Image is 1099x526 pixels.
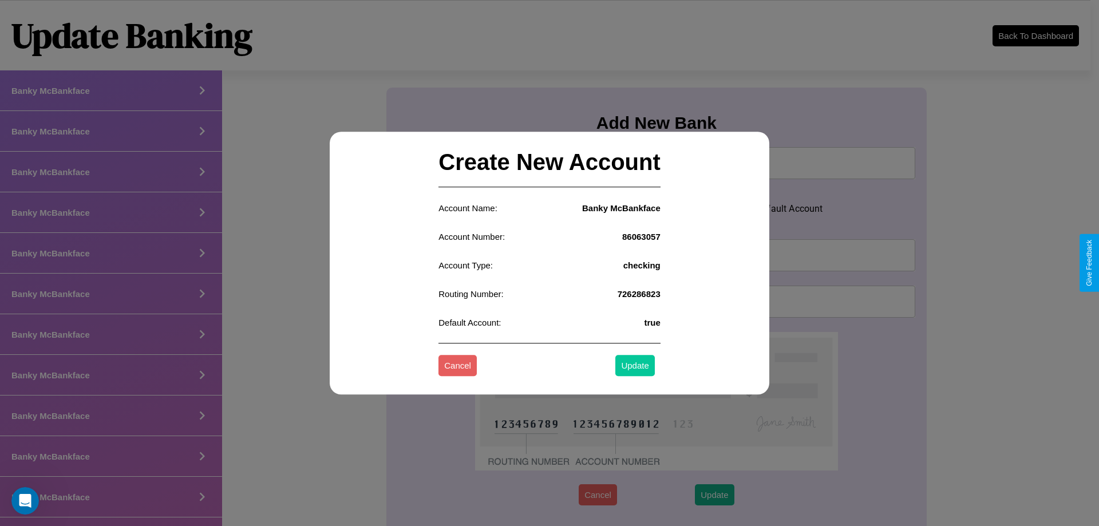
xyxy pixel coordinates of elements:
p: Default Account: [438,315,501,330]
h4: true [644,318,660,327]
h2: Create New Account [438,138,661,187]
p: Account Number: [438,229,505,244]
iframe: Intercom live chat [11,487,39,515]
p: Account Type: [438,258,493,273]
p: Account Name: [438,200,497,216]
h4: 726286823 [618,289,661,299]
h4: 86063057 [622,232,661,242]
button: Cancel [438,355,477,377]
p: Routing Number: [438,286,503,302]
h4: Banky McBankface [582,203,661,213]
div: Give Feedback [1085,240,1093,286]
h4: checking [623,260,661,270]
button: Update [615,355,654,377]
